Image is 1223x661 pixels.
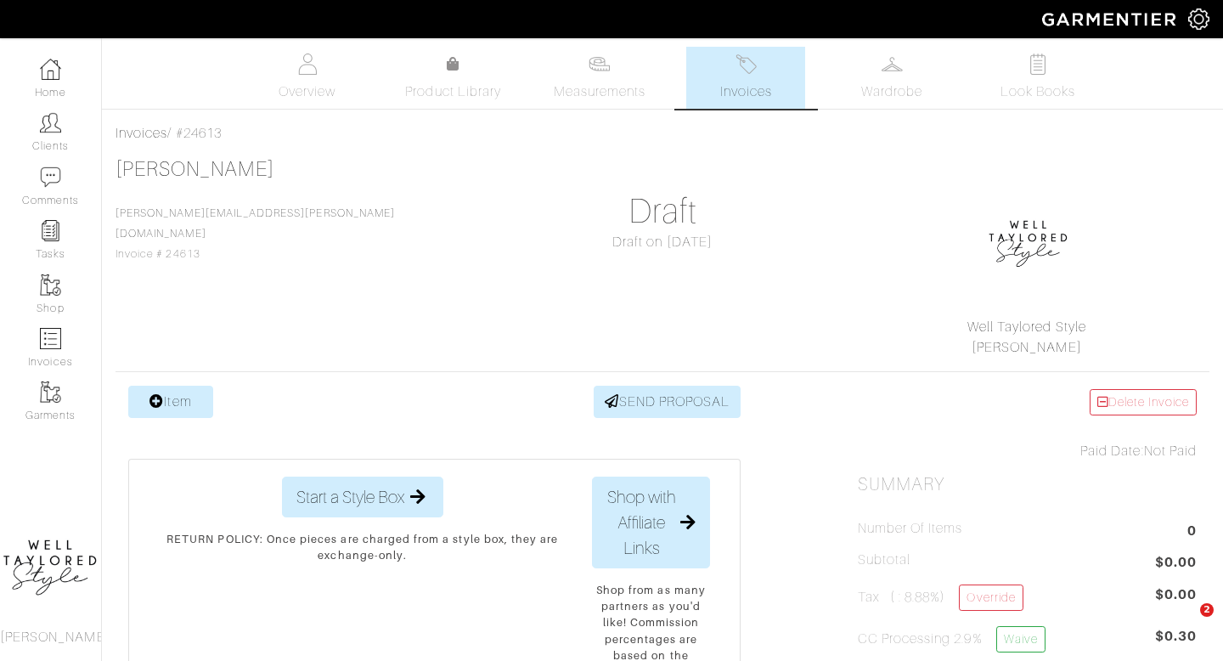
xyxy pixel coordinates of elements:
a: Measurements [540,47,660,109]
a: Invoices [116,126,167,141]
h5: CC Processing 2.9% [858,626,1045,653]
img: wardrobe-487a4870c1b7c33e795ec22d11cfc2ed9d08956e64fb3008fe2437562e282088.svg [882,54,903,75]
img: garments-icon-b7da505a4dc4fd61783c78ac3ca0ef83fa9d6f193b1c9dc38574b1d14d53ca28.png [40,274,61,296]
span: Invoice # 24613 [116,207,395,260]
a: [PERSON_NAME][EMAIL_ADDRESS][PERSON_NAME][DOMAIN_NAME] [116,207,395,240]
img: orders-icon-0abe47150d42831381b5fb84f609e132dff9fe21cb692f30cb5eec754e2cba89.png [40,328,61,349]
h2: Summary [858,474,1197,495]
img: gear-icon-white-bd11855cb880d31180b6d7d6211b90ccbf57a29d726f0c71d8c61bd08dd39cc2.png [1188,8,1209,30]
a: SEND PROPOSAL [594,386,741,418]
span: Overview [279,82,335,102]
iframe: Intercom live chat [1165,603,1206,644]
span: Start a Style Box [296,484,404,510]
span: Product Library [405,82,501,102]
a: Invoices [686,47,805,109]
img: measurements-466bbee1fd09ba9460f595b01e5d73f9e2bff037440d3c8f018324cb6cdf7a4a.svg [589,54,610,75]
img: garments-icon-b7da505a4dc4fd61783c78ac3ca0ef83fa9d6f193b1c9dc38574b1d14d53ca28.png [40,381,61,403]
span: $0.00 [1155,585,1197,605]
a: Overview [248,47,367,109]
h5: Number of Items [858,521,963,537]
div: Draft on [DATE] [493,232,831,252]
button: Start a Style Box [282,477,443,517]
a: Wardrobe [832,47,951,109]
img: basicinfo-40fd8af6dae0f16599ec9e87c0ef1c0a1fdea2edbe929e3d69a839185d80c458.svg [296,54,318,75]
span: Invoices [720,82,772,102]
span: Shop with Affiliate Links [606,484,678,561]
img: todo-9ac3debb85659649dc8f770b8b6100bb5dab4b48dedcbae339e5042a72dfd3cc.svg [1028,54,1049,75]
a: [PERSON_NAME] [972,340,1082,355]
h5: Subtotal [858,552,910,568]
a: Well Taylored Style [967,319,1086,335]
span: Paid Date: [1080,443,1144,459]
img: 1593278135251.png.png [986,198,1071,283]
a: Item [128,386,213,418]
a: Look Books [978,47,1097,109]
span: 2 [1200,603,1214,617]
a: Delete Invoice [1090,389,1197,415]
span: Measurements [554,82,646,102]
img: comment-icon-a0a6a9ef722e966f86d9cbdc48e553b5cf19dbc54f86b18d962a5391bc8f6eb6.png [40,167,61,188]
div: / #24613 [116,123,1209,144]
span: $0.30 [1155,626,1197,659]
a: Waive [996,626,1045,653]
a: Product Library [394,54,513,102]
div: Not Paid [858,441,1197,461]
img: garmentier-logo-header-white-b43fb05a5012e4ada735d5af1a66efaba907eab6374d6393d1fbf88cb4ef424d.png [1034,4,1188,34]
span: $0.00 [1155,552,1197,575]
span: Wardrobe [861,82,922,102]
p: RETURN POLICY: Once pieces are charged from a style box, they are exchange-only. [160,531,566,563]
a: [PERSON_NAME] [116,158,274,180]
button: Shop with Affiliate Links [592,477,711,568]
img: orders-27d20c2124de7fd6de4e0e44c1d41de31381a507db9b33961299e4e07d508b8c.svg [735,54,757,75]
span: 0 [1187,521,1197,544]
a: Override [959,585,1023,611]
h1: Draft [493,191,831,232]
h5: Tax ( : 8.88%) [858,585,1023,611]
img: reminder-icon-8004d30b9f0a5d33ae49ab947aed9ed385cf756f9e5892f1edd6e32f2345188e.png [40,220,61,241]
img: clients-icon-6bae9207a08558b7cb47a8932f037763ab4055f8c8b6bfacd5dc20c3e0201464.png [40,112,61,133]
span: Look Books [1000,82,1076,102]
img: dashboard-icon-dbcd8f5a0b271acd01030246c82b418ddd0df26cd7fceb0bd07c9910d44c42f6.png [40,59,61,80]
